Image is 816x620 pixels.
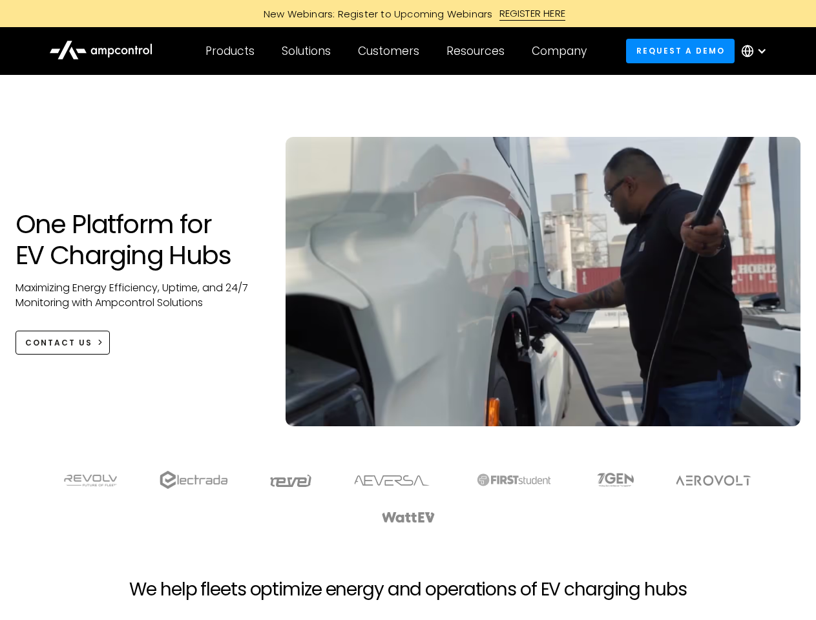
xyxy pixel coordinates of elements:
[626,39,735,63] a: Request a demo
[381,512,435,522] img: WattEV logo
[25,337,92,349] div: CONTACT US
[532,44,587,58] div: Company
[118,6,699,21] a: New Webinars: Register to Upcoming WebinarsREGISTER HERE
[16,331,110,355] a: CONTACT US
[358,44,419,58] div: Customers
[16,281,260,310] p: Maximizing Energy Efficiency, Uptime, and 24/7 Monitoring with Ampcontrol Solutions
[446,44,505,58] div: Resources
[282,44,331,58] div: Solutions
[499,6,566,21] div: REGISTER HERE
[205,44,255,58] div: Products
[675,475,752,486] img: Aerovolt Logo
[251,7,499,21] div: New Webinars: Register to Upcoming Webinars
[160,471,227,489] img: electrada logo
[16,209,260,271] h1: One Platform for EV Charging Hubs
[129,579,686,601] h2: We help fleets optimize energy and operations of EV charging hubs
